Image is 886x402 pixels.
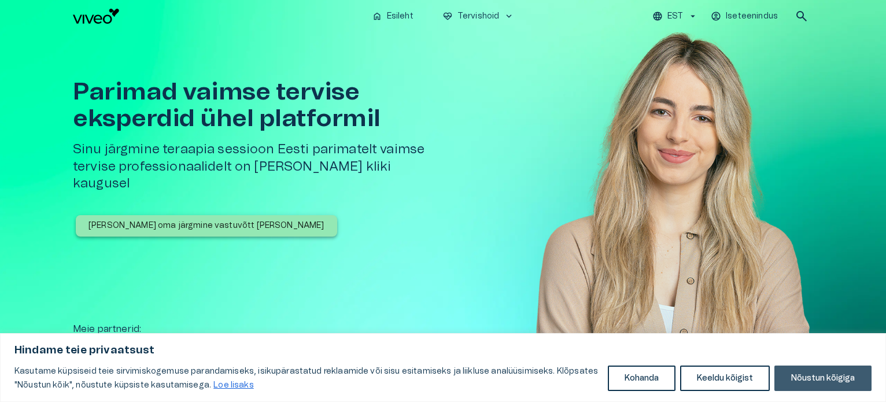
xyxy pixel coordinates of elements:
button: open search modal [790,5,813,28]
p: [PERSON_NAME] oma järgmine vastuvõtt [PERSON_NAME] [88,220,324,232]
p: Meie partnerid : [73,322,813,336]
p: EST [667,10,683,23]
p: Iseteenindus [726,10,778,23]
p: Kasutame küpsiseid teie sirvimiskogemuse parandamiseks, isikupärastatud reklaamide või sisu esita... [14,364,599,392]
button: [PERSON_NAME] oma järgmine vastuvõtt [PERSON_NAME] [76,215,337,237]
img: Viveo logo [73,9,119,24]
button: Kohanda [608,366,675,391]
h5: Sinu järgmine teraapia sessioon Eesti parimatelt vaimse tervise professionaalidelt on [PERSON_NAM... [73,141,448,192]
button: Nõustun kõigiga [774,366,872,391]
a: Loe lisaks [213,381,254,390]
button: Iseteenindus [709,8,781,25]
p: Esileht [387,10,414,23]
span: keyboard_arrow_down [504,11,514,21]
span: ecg_heart [442,11,453,21]
button: EST [651,8,700,25]
span: home [372,11,382,21]
button: Keeldu kõigist [680,366,770,391]
p: Hindame teie privaatsust [14,344,872,357]
button: homeEsileht [367,8,419,25]
button: ecg_heartTervishoidkeyboard_arrow_down [438,8,519,25]
p: Tervishoid [457,10,500,23]
span: search [795,9,809,23]
h1: Parimad vaimse tervise eksperdid ühel platformil [73,79,448,132]
a: Navigate to homepage [73,9,363,24]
